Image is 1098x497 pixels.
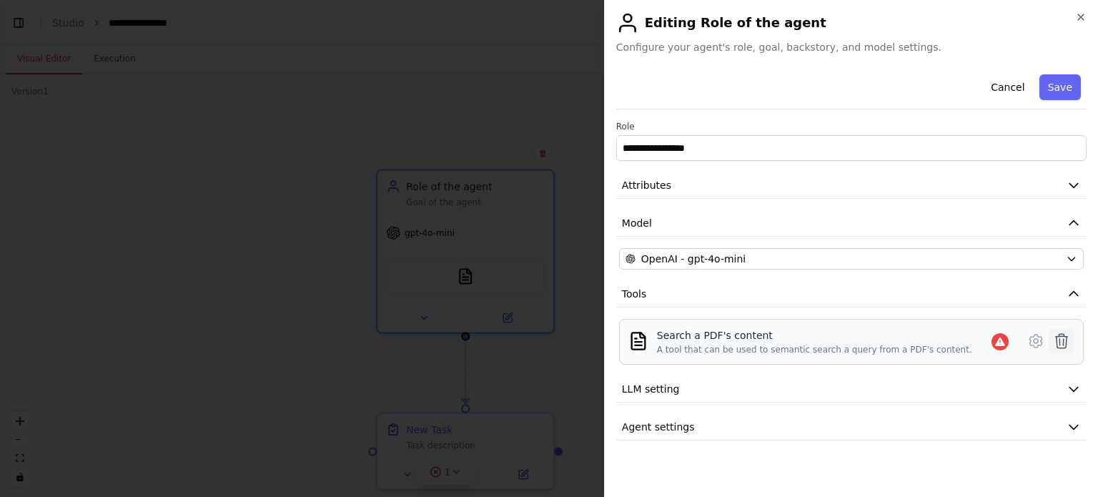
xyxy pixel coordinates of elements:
img: PDFSearchTool [628,331,648,351]
div: Search a PDF's content [657,328,972,343]
span: OpenAI - gpt-4o-mini [641,252,746,266]
button: Cancel [982,74,1033,100]
label: Role [616,121,1087,132]
button: Agent settings [616,414,1087,441]
div: A tool that can be used to semantic search a query from a PDF's content. [657,344,972,355]
span: LLM setting [622,382,680,396]
span: Agent settings [622,420,695,434]
button: Model [616,210,1087,237]
h2: Editing Role of the agent [616,11,1087,34]
span: Model [622,216,652,230]
span: Configure your agent's role, goal, backstory, and model settings. [616,40,1087,54]
button: Tools [616,281,1087,307]
button: Attributes [616,172,1087,199]
button: Configure tool [1023,328,1049,354]
button: LLM setting [616,376,1087,403]
span: Attributes [622,178,671,192]
button: Delete tool [1049,328,1074,354]
button: OpenAI - gpt-4o-mini [619,248,1084,270]
span: Tools [622,287,647,301]
button: Save [1039,74,1081,100]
